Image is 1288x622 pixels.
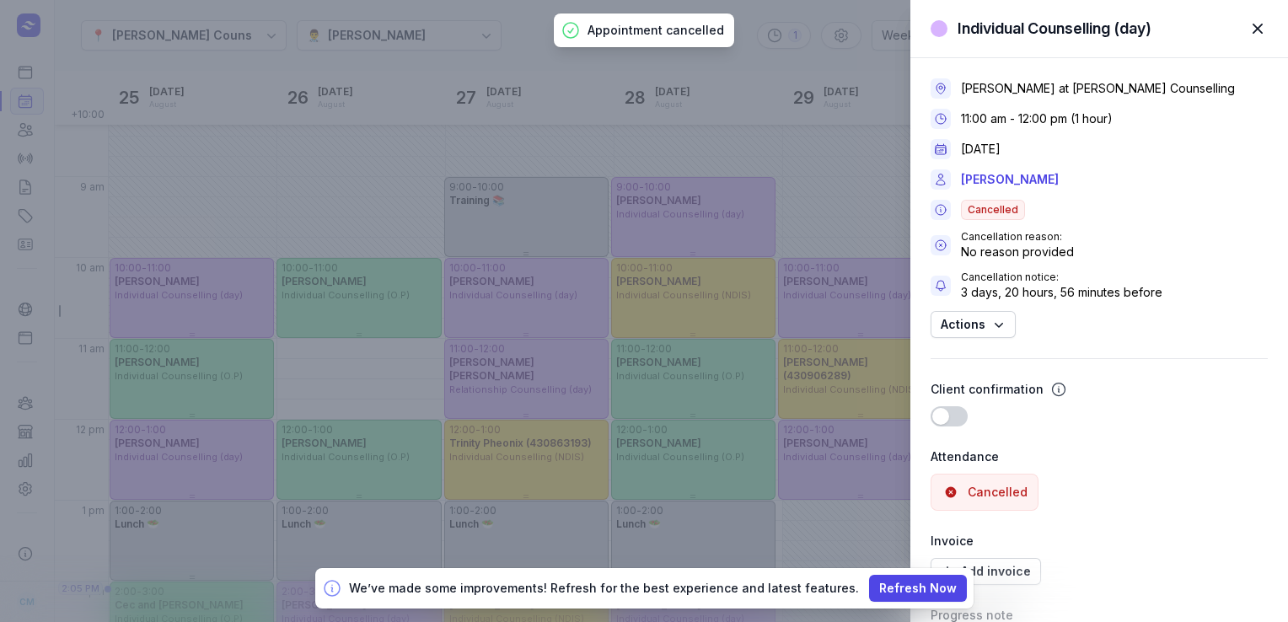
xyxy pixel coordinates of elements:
div: Client confirmation [931,379,1044,399]
span: Cancelled [961,200,1025,220]
div: 11:00 am - 12:00 pm (1 hour) [961,110,1113,127]
a: [PERSON_NAME] [961,169,1059,190]
div: 3 days, 20 hours, 56 minutes before [961,284,1162,301]
div: Cancellation notice: [961,271,1162,284]
div: Individual Counselling (day) [958,19,1151,39]
div: Cancellation reason: [961,230,1074,244]
span: Refresh Now [879,578,957,598]
button: Refresh Now [869,575,967,602]
div: [DATE] [961,141,1001,158]
div: [PERSON_NAME] at [PERSON_NAME] Counselling [961,80,1235,97]
p: We’ve made some improvements! Refresh for the best experience and latest features. [349,580,859,597]
span: Add invoice [941,561,1031,582]
button: Actions [931,311,1016,338]
div: No reason provided [961,244,1074,260]
span: Actions [941,314,1006,335]
div: Attendance [931,447,1268,467]
div: Invoice [931,531,1268,551]
div: Cancelled [968,484,1028,501]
